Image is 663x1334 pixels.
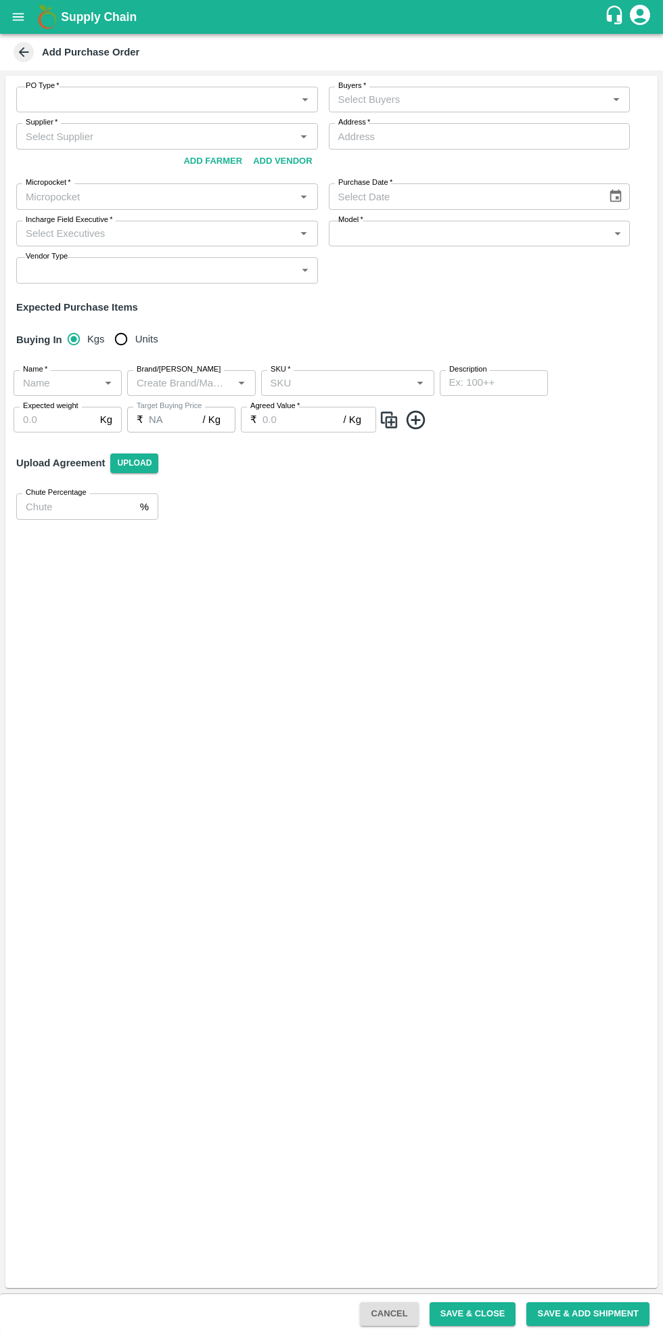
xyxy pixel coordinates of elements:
label: Agreed Value [250,401,300,412]
input: Select Buyers [333,91,604,108]
button: Open [295,225,313,242]
label: Expected weight [23,401,78,412]
button: Open [99,374,117,392]
label: Target Buying Price [137,401,202,412]
label: Name [23,364,47,375]
label: Buyers [338,81,366,91]
b: Add Purchase Order [42,47,139,58]
button: Cancel [360,1302,418,1326]
button: Add Vendor [248,150,317,173]
img: CloneIcon [379,409,399,431]
button: Save & Close [430,1302,516,1326]
img: logo [34,3,61,30]
span: Upload [110,453,158,473]
p: ₹ [137,412,143,427]
label: Supplier [26,117,58,128]
input: Select Executives [20,225,292,242]
input: Name [18,374,95,392]
label: Incharge Field Executive [26,215,112,225]
input: SKU [265,374,408,392]
p: / Kg [203,412,221,427]
div: account of current user [628,3,652,31]
button: Choose date [603,183,628,209]
button: Open [233,374,250,392]
input: Micropocket [20,187,292,205]
button: Open [411,374,429,392]
p: Kg [100,412,112,427]
strong: Expected Purchase Items [16,302,138,313]
div: buying_in [68,326,169,353]
label: Vendor Type [26,251,68,262]
span: Units [135,332,158,347]
label: SKU [271,364,290,375]
span: Kgs [87,332,105,347]
input: 0.0 [14,407,95,432]
label: Model [338,215,363,225]
input: Select Supplier [20,127,292,145]
label: Address [338,117,370,128]
a: Supply Chain [61,7,604,26]
p: % [140,499,149,514]
button: Add Farmer [178,150,248,173]
input: Select Date [329,183,597,209]
input: Create Brand/Marka [131,374,229,392]
p: / Kg [344,412,361,427]
input: 0.0 [262,407,344,432]
button: Open [295,187,313,205]
label: Chute Percentage [26,487,87,498]
label: Brand/[PERSON_NAME] [137,364,221,375]
p: ₹ [250,412,257,427]
h6: Buying In [11,326,68,354]
input: Chute [16,493,135,519]
button: open drawer [3,1,34,32]
label: Micropocket [26,177,71,188]
b: Supply Chain [61,10,137,24]
input: 0.0 [149,407,203,432]
button: Open [608,91,625,108]
button: Save & Add Shipment [526,1302,649,1326]
label: Purchase Date [338,177,392,188]
label: PO Type [26,81,60,91]
div: customer-support [604,5,628,29]
label: Description [449,364,487,375]
input: Address [329,123,631,149]
button: Open [295,127,313,145]
strong: Upload Agreement [16,458,105,468]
